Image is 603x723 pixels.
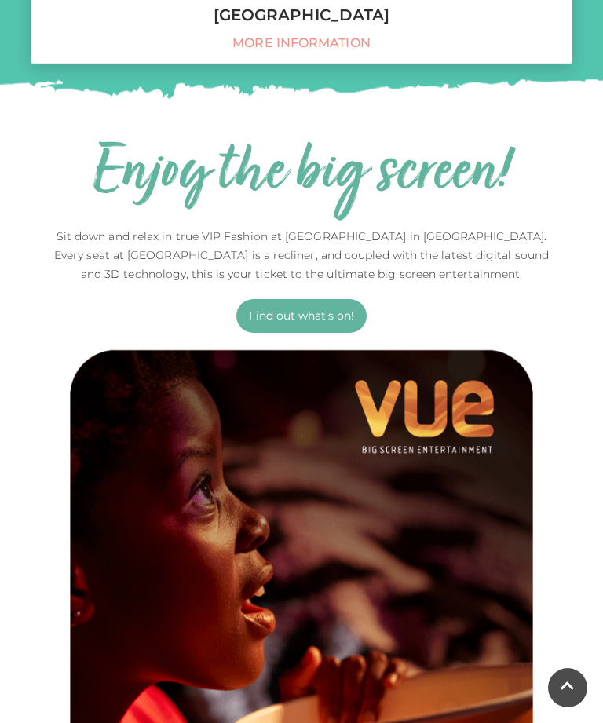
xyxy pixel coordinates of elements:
[39,35,564,51] span: More information
[236,299,367,333] a: Find out what's on!
[49,227,554,283] p: Sit down and relax in true VIP Fashion at [GEOGRAPHIC_DATA] in [GEOGRAPHIC_DATA]. Every seat at [...
[31,7,572,24] h3: [GEOGRAPHIC_DATA]
[93,136,510,211] h2: Enjoy the big screen!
